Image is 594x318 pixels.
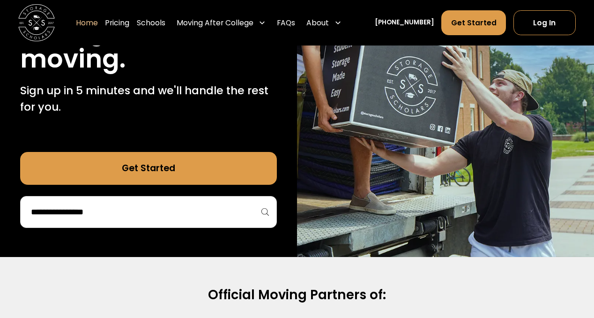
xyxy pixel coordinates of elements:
[20,152,276,185] a: Get Started
[137,10,165,36] a: Schools
[105,10,129,36] a: Pricing
[177,17,253,28] div: Moving After College
[277,10,295,36] a: FAQs
[375,18,434,28] a: [PHONE_NUMBER]
[306,17,329,28] div: About
[20,82,276,115] p: Sign up in 5 minutes and we'll handle the rest for you.
[513,10,576,35] a: Log In
[18,5,55,41] img: Storage Scholars main logo
[303,10,345,36] div: About
[30,287,564,303] h2: Official Moving Partners of:
[173,10,270,36] div: Moving After College
[441,10,506,35] a: Get Started
[76,10,98,36] a: Home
